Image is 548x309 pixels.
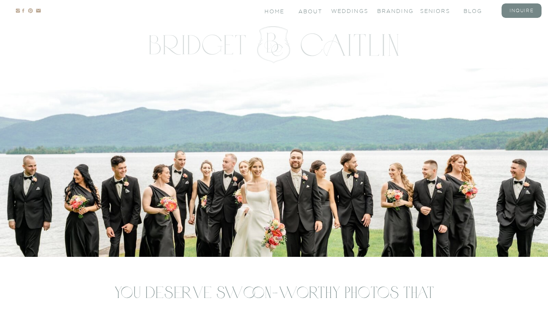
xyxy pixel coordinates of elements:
[420,7,451,14] a: seniors
[464,7,494,14] a: blog
[377,7,408,14] a: branding
[331,7,362,14] a: Weddings
[507,7,537,14] a: inquire
[298,8,321,14] a: About
[264,8,285,14] a: Home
